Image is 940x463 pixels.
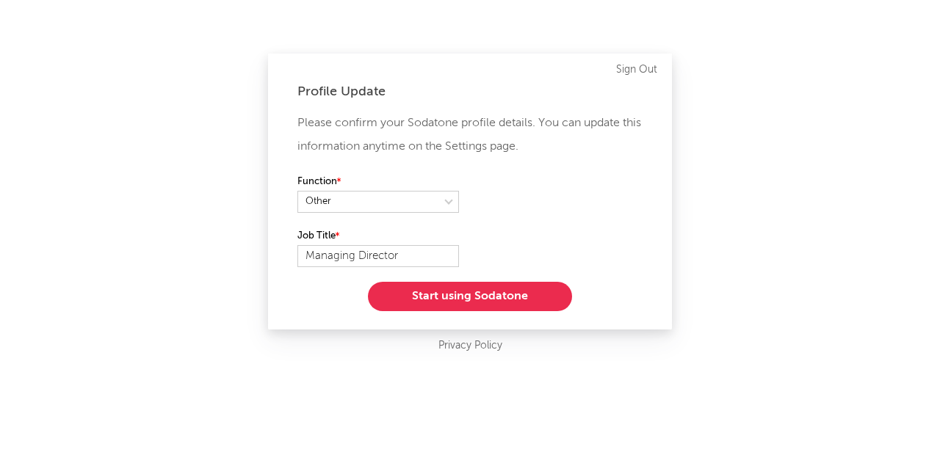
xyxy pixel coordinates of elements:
p: Please confirm your Sodatone profile details. You can update this information anytime on the Sett... [297,112,643,158]
div: Profile Update [297,83,643,101]
button: Start using Sodatone [368,282,572,311]
label: Function [297,173,459,191]
a: Privacy Policy [438,337,502,355]
label: Job Title [297,227,459,245]
a: Sign Out [616,61,657,79]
